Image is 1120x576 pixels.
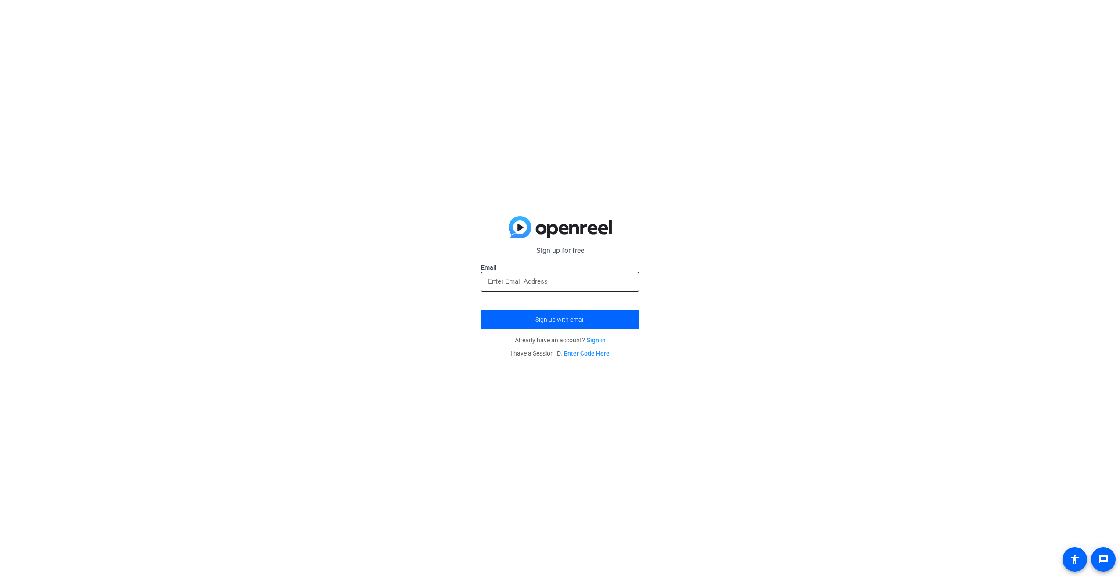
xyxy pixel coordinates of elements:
a: Sign in [587,337,606,344]
p: Sign up for free [481,245,639,256]
label: Email [481,263,639,272]
mat-icon: message [1098,554,1109,565]
span: I have a Session ID. [510,350,610,357]
mat-icon: accessibility [1070,554,1080,565]
span: Already have an account? [515,337,606,344]
input: Enter Email Address [488,276,632,287]
img: blue-gradient.svg [509,216,612,239]
a: Enter Code Here [564,350,610,357]
button: Sign up with email [481,310,639,329]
